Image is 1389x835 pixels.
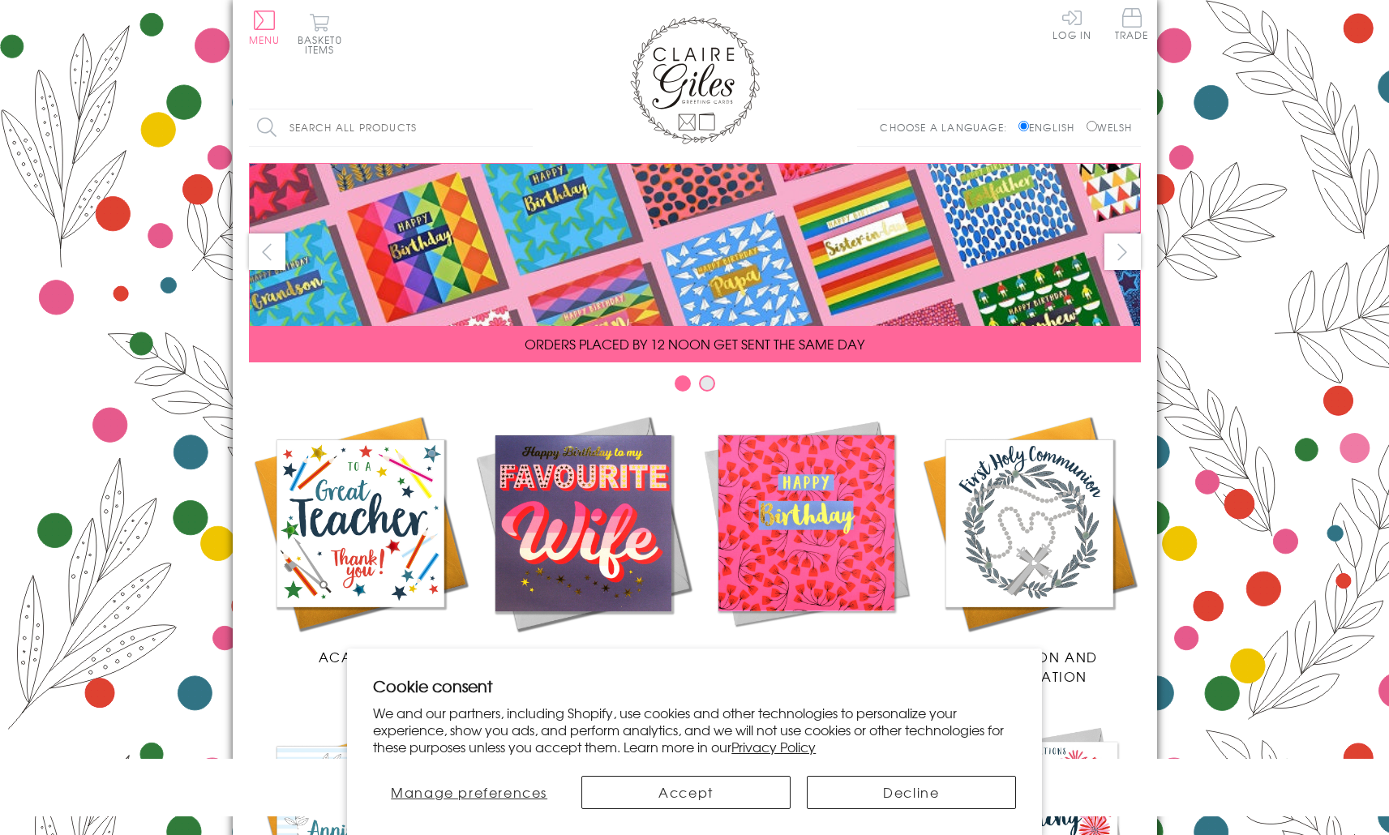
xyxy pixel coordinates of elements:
[249,32,281,47] span: Menu
[305,32,342,57] span: 0 items
[249,233,285,270] button: prev
[373,704,1016,755] p: We and our partners, including Shopify, use cookies and other technologies to personalize your ex...
[529,647,636,666] span: New Releases
[472,412,695,666] a: New Releases
[630,16,760,144] img: Claire Giles Greetings Cards
[373,674,1016,697] h2: Cookie consent
[1087,120,1133,135] label: Welsh
[1104,233,1141,270] button: next
[1018,121,1029,131] input: English
[249,375,1141,400] div: Carousel Pagination
[373,776,565,809] button: Manage preferences
[960,647,1098,686] span: Communion and Confirmation
[1018,120,1082,135] label: English
[699,375,715,392] button: Carousel Page 2
[1115,8,1149,43] a: Trade
[675,375,691,392] button: Carousel Page 1 (Current Slide)
[525,334,864,353] span: ORDERS PLACED BY 12 NOON GET SENT THE SAME DAY
[767,647,845,666] span: Birthdays
[249,412,472,666] a: Academic
[298,13,342,54] button: Basket0 items
[581,776,791,809] button: Accept
[880,120,1015,135] p: Choose a language:
[731,737,816,756] a: Privacy Policy
[695,412,918,666] a: Birthdays
[918,412,1141,686] a: Communion and Confirmation
[1115,8,1149,40] span: Trade
[319,647,402,666] span: Academic
[1052,8,1091,40] a: Log In
[249,11,281,45] button: Menu
[517,109,533,146] input: Search
[391,782,547,802] span: Manage preferences
[807,776,1016,809] button: Decline
[1087,121,1097,131] input: Welsh
[249,109,533,146] input: Search all products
